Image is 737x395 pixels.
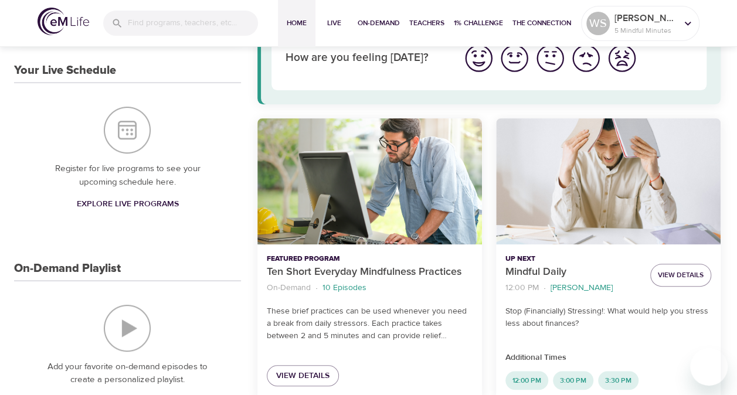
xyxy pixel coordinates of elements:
[532,40,568,76] button: I'm feeling ok
[38,360,218,387] p: Add your favorite on-demand episodes to create a personalized playlist.
[38,8,89,35] img: logo
[267,254,473,264] p: Featured Program
[315,280,318,296] li: ·
[496,118,721,244] button: Mindful Daily
[598,371,638,390] div: 3:30 PM
[604,40,640,76] button: I'm feeling worst
[72,193,183,215] a: Explore Live Programs
[614,25,677,36] p: 5 Mindful Minutes
[658,269,704,281] span: View Details
[76,197,178,212] span: Explore Live Programs
[505,371,548,390] div: 12:00 PM
[409,17,444,29] span: Teachers
[283,17,311,29] span: Home
[276,369,330,383] span: View Details
[505,280,641,296] nav: breadcrumb
[570,42,602,74] img: bad
[553,376,593,386] span: 3:00 PM
[505,264,641,280] p: Mindful Daily
[505,352,711,364] p: Additional Times
[690,348,728,386] iframe: Button to launch messaging window
[257,118,482,244] button: Ten Short Everyday Mindfulness Practices
[320,17,348,29] span: Live
[498,42,531,74] img: good
[38,162,218,189] p: Register for live programs to see your upcoming schedule here.
[267,264,473,280] p: Ten Short Everyday Mindfulness Practices
[505,305,711,330] p: Stop (Financially) Stressing!: What would help you stress less about finances?
[461,40,497,76] button: I'm feeling great
[267,305,473,342] p: These brief practices can be used whenever you need a break from daily stressors. Each practice t...
[358,17,400,29] span: On-Demand
[104,107,151,154] img: Your Live Schedule
[454,17,503,29] span: 1% Challenge
[505,282,539,294] p: 12:00 PM
[267,282,311,294] p: On-Demand
[267,280,473,296] nav: breadcrumb
[544,280,546,296] li: ·
[551,282,613,294] p: [PERSON_NAME]
[505,254,641,264] p: Up Next
[650,264,711,287] button: View Details
[568,40,604,76] button: I'm feeling bad
[505,376,548,386] span: 12:00 PM
[614,11,677,25] p: [PERSON_NAME]
[322,282,366,294] p: 10 Episodes
[586,12,610,35] div: WS
[598,376,638,386] span: 3:30 PM
[267,365,339,387] a: View Details
[534,42,566,74] img: ok
[104,305,151,352] img: On-Demand Playlist
[512,17,571,29] span: The Connection
[14,262,121,275] h3: On-Demand Playlist
[128,11,258,36] input: Find programs, teachers, etc...
[497,40,532,76] button: I'm feeling good
[553,371,593,390] div: 3:00 PM
[286,50,447,67] p: How are you feeling [DATE]?
[463,42,495,74] img: great
[14,64,116,77] h3: Your Live Schedule
[606,42,638,74] img: worst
